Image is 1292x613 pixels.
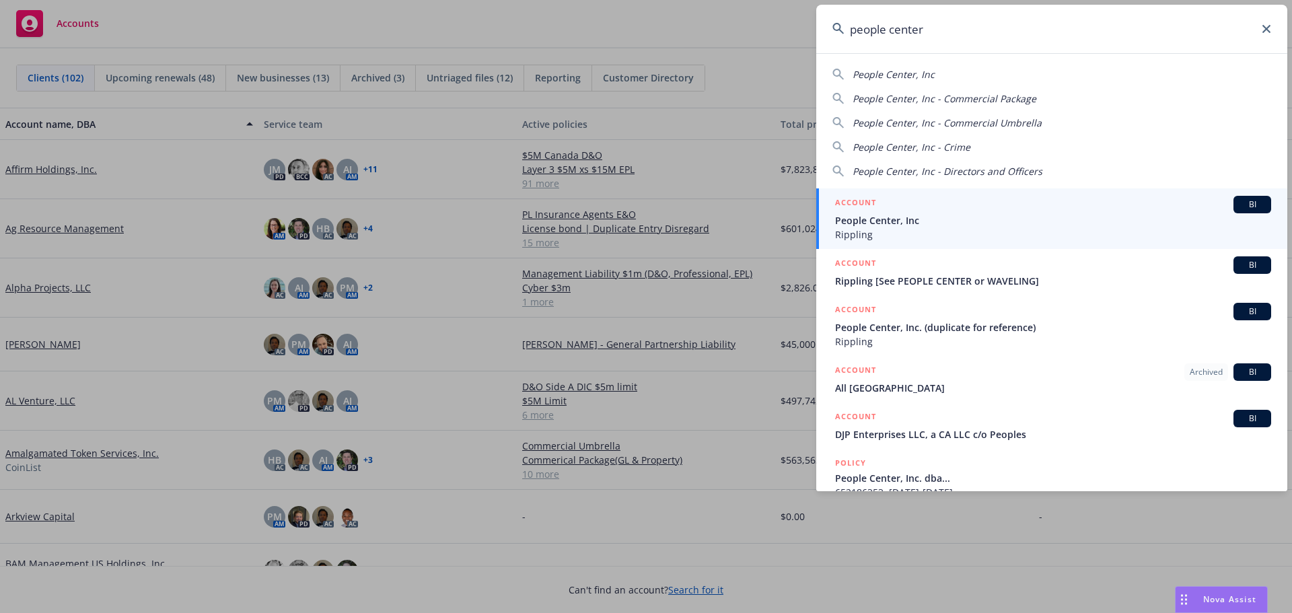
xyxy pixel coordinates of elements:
span: Rippling [See PEOPLE CENTER or WAVELING] [835,274,1271,288]
h5: POLICY [835,456,866,470]
span: Rippling [835,227,1271,242]
span: People Center, Inc [853,68,935,81]
button: Nova Assist [1175,586,1268,613]
span: People Center, Inc - Directors and Officers [853,165,1042,178]
a: ACCOUNTArchivedBIAll [GEOGRAPHIC_DATA] [816,356,1287,402]
h5: ACCOUNT [835,303,876,319]
span: People Center, Inc [835,213,1271,227]
span: Archived [1190,366,1223,378]
div: Drag to move [1176,587,1192,612]
span: BI [1239,199,1266,211]
a: ACCOUNTBIPeople Center, Inc. (duplicate for reference)Rippling [816,295,1287,356]
span: All [GEOGRAPHIC_DATA] [835,381,1271,395]
a: ACCOUNTBIDJP Enterprises LLC, a CA LLC c/o Peoples [816,402,1287,449]
span: DJP Enterprises LLC, a CA LLC c/o Peoples [835,427,1271,441]
span: BI [1239,305,1266,318]
a: ACCOUNTBIPeople Center, IncRippling [816,188,1287,249]
h5: ACCOUNT [835,363,876,380]
span: People Center, Inc - Commercial Umbrella [853,116,1042,129]
span: Rippling [835,334,1271,349]
span: People Center, Inc - Commercial Package [853,92,1036,105]
span: People Center, Inc. dba... [835,471,1271,485]
h5: ACCOUNT [835,410,876,426]
span: People Center, Inc - Crime [853,141,970,153]
span: 652186353, [DATE]-[DATE] [835,485,1271,499]
span: People Center, Inc. (duplicate for reference) [835,320,1271,334]
input: Search... [816,5,1287,53]
h5: ACCOUNT [835,196,876,212]
a: ACCOUNTBIRippling [See PEOPLE CENTER or WAVELING] [816,249,1287,295]
h5: ACCOUNT [835,256,876,273]
span: BI [1239,412,1266,425]
a: POLICYPeople Center, Inc. dba...652186353, [DATE]-[DATE] [816,449,1287,507]
span: BI [1239,366,1266,378]
span: BI [1239,259,1266,271]
span: Nova Assist [1203,593,1256,605]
